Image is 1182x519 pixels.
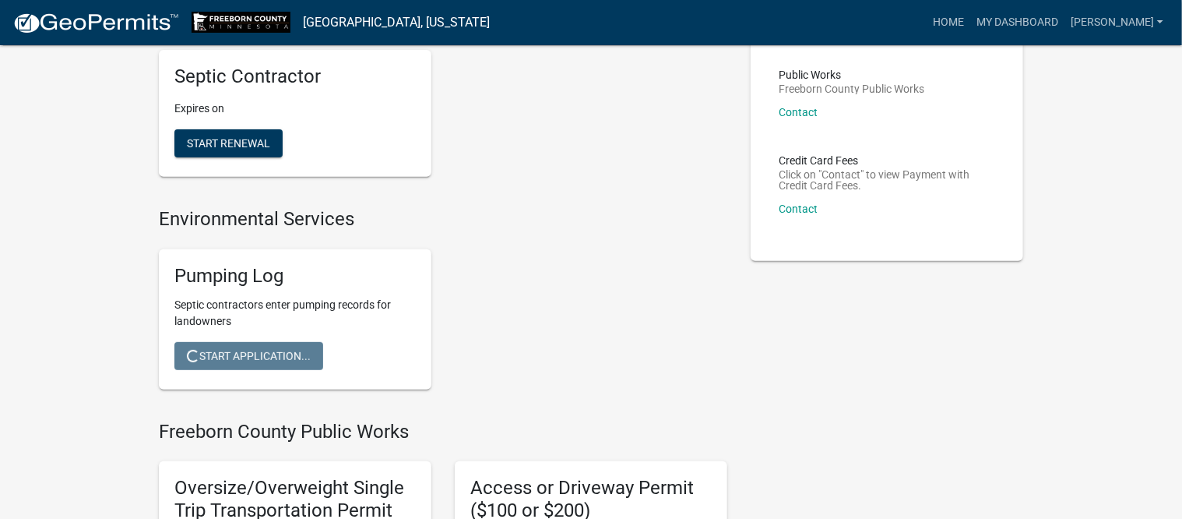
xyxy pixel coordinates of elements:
img: Freeborn County, Minnesota [192,12,290,33]
span: Start Application... [187,349,311,362]
p: Click on "Contact" to view Payment with Credit Card Fees. [779,169,995,191]
a: Contact [779,106,818,118]
a: Home [927,8,970,37]
p: Freeborn County Public Works [779,83,924,94]
a: Contact [779,203,818,215]
h4: Freeborn County Public Works [159,421,727,443]
p: Septic contractors enter pumping records for landowners [174,297,416,330]
h4: Environmental Services [159,208,727,231]
h5: Septic Contractor [174,65,416,88]
a: My Dashboard [970,8,1064,37]
wm-registration-list-section: My Contractor Registration Renewals [159,9,727,190]
h5: Pumping Log [174,265,416,288]
p: Expires on [174,101,416,117]
p: Credit Card Fees [779,155,995,166]
button: Start Application... [174,342,323,370]
button: Start Renewal [174,129,283,157]
a: [PERSON_NAME] [1064,8,1170,37]
span: Start Renewal [187,137,270,150]
a: [GEOGRAPHIC_DATA], [US_STATE] [303,9,490,36]
p: Public Works [779,69,924,80]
